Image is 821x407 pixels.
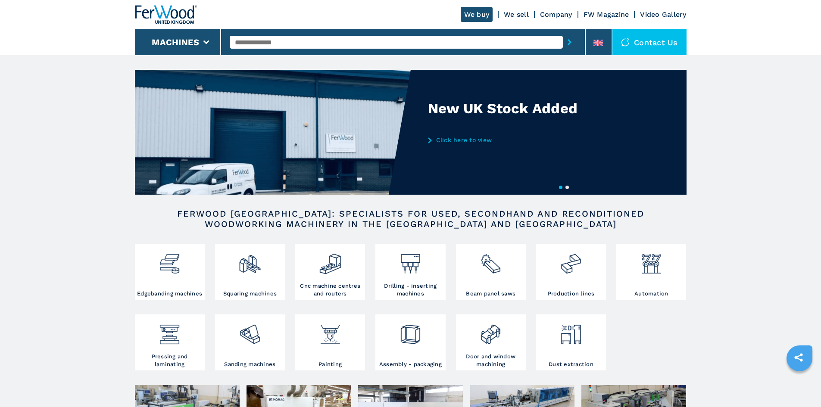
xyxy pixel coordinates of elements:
h3: Sanding machines [224,360,275,368]
img: Ferwood [135,5,197,24]
img: automazione.png [640,246,663,275]
h3: Beam panel saws [466,290,515,298]
a: Drilling - inserting machines [375,244,445,300]
img: squadratrici_2.png [238,246,261,275]
h3: Door and window machining [458,353,524,368]
a: Click here to view [428,137,597,143]
h3: Pressing and laminating [137,353,203,368]
a: Edgebanding machines [135,244,205,300]
a: Production lines [536,244,606,300]
button: Machines [152,37,199,47]
h3: Drilling - inserting machines [378,282,443,298]
img: sezionatrici_2.png [479,246,502,275]
div: Contact us [612,29,687,55]
h3: Dust extraction [549,360,593,368]
img: bordatrici_1.png [158,246,181,275]
button: 1 [559,186,562,189]
a: Assembly - packaging [375,314,445,370]
a: Squaring machines [215,244,285,300]
h3: Automation [634,290,668,298]
h3: Edgebanding machines [137,290,202,298]
a: Video Gallery [640,10,686,19]
img: centro_di_lavoro_cnc_2.png [319,246,342,275]
a: Automation [616,244,686,300]
h3: Cnc machine centres and routers [297,282,363,298]
img: foratrici_inseritrici_2.png [399,246,422,275]
a: sharethis [788,347,809,368]
a: FW Magazine [584,10,629,19]
img: aspirazione_1.png [559,317,582,346]
h3: Squaring machines [223,290,277,298]
img: lavorazione_porte_finestre_2.png [479,317,502,346]
a: Dust extraction [536,314,606,370]
a: We buy [461,7,493,22]
img: pressa-strettoia.png [158,317,181,346]
img: levigatrici_2.png [238,317,261,346]
img: linee_di_produzione_2.png [559,246,582,275]
h2: FERWOOD [GEOGRAPHIC_DATA]: SPECIALISTS FOR USED, SECONDHAND AND RECONDITIONED WOODWORKING MACHINE... [162,208,659,229]
button: submit-button [563,32,576,52]
button: 2 [565,186,569,189]
iframe: Chat [784,368,815,401]
a: Painting [295,314,365,370]
h3: Painting [318,360,342,368]
a: Company [540,10,572,19]
a: Cnc machine centres and routers [295,244,365,300]
h3: Assembly - packaging [379,360,442,368]
img: verniciatura_1.png [319,317,342,346]
img: montaggio_imballaggio_2.png [399,317,422,346]
img: Contact us [621,38,630,47]
a: Pressing and laminating [135,314,205,370]
a: Door and window machining [456,314,526,370]
img: New UK Stock Added [135,70,411,195]
a: We sell [504,10,529,19]
a: Beam panel saws [456,244,526,300]
h3: Production lines [548,290,595,298]
a: Sanding machines [215,314,285,370]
